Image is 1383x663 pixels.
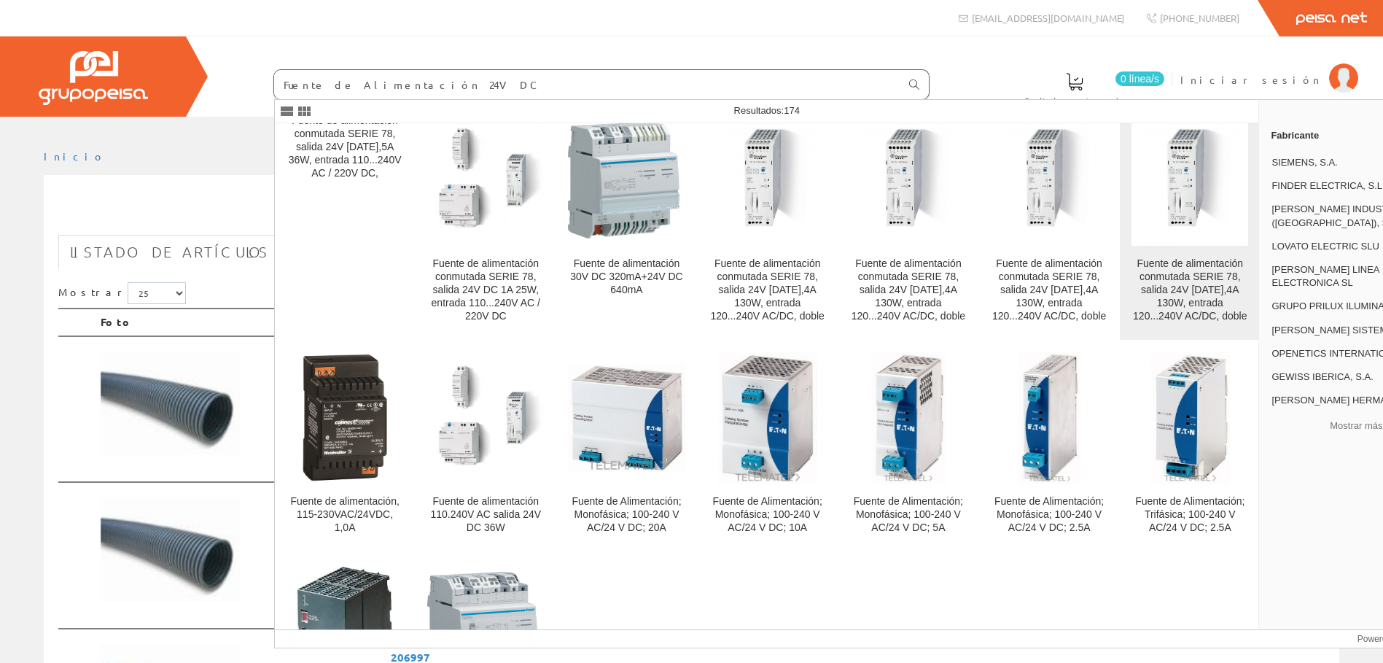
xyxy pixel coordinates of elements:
a: Listado de artículos [58,235,281,269]
a: Fuente de alimentación conmutada SERIE 78, salida 24V DC 5,4A 130W, entrada 120...240V AC/DC, dob... [838,103,978,340]
a: Fuente de Alimentación; Monofásica; 100-240 V AC/24 V DC; 10A Fuente de Alimentación; Monofásica;... [698,341,838,551]
img: Fuente de Alimentación; Monofásica; 100-240 V AC/24 V DC; 5A [871,352,946,484]
div: Fuente de alimentación 110.240V AC salida 24V DC 36W [427,495,544,535]
div: Fuente de Alimentación; Monofásica; 100-240 V AC/24 V DC; 5A [850,495,967,535]
div: Fuente de Alimentación; Monofásica; 100-240 V AC/24 V DC; 10A [709,495,826,535]
img: Fuente de alimentación conmutada SERIE 78, salida 24V DC 5,4A 130W, entrada 120...240V AC/DC, doble [858,115,959,246]
th: Foto [95,309,385,336]
a: Fuente de alimentación 30V DC 320mA+24V DC 640mA Fuente de alimentación 30V DC 320mA+24V DC 640mA [556,103,696,340]
img: Grupo Peisa [39,51,148,105]
input: Buscar ... [274,70,900,99]
a: Fuente de alimentación, 115-230VAC/24VDC, 1,0A Fuente de alimentación, 115-230VAC/24VDC, 1,0A [275,341,415,551]
div: Fuente de Alimentación; Monofásica; 100-240 V AC/24 V DC; 20A [568,495,685,535]
label: Mostrar [58,282,186,304]
span: 0 línea/s [1115,71,1164,86]
div: Fuente de alimentación conmutada SERIE 78, salida 24V DC 1A 25W, entrada 110...240V AC / 220V DC [427,257,544,323]
div: Fuente de alimentación conmutada SERIE 78, salida 24V [DATE],4A 130W, entrada 120...240V AC/DC, d... [991,257,1107,323]
a: Inicio [44,150,106,163]
div: Fuente de alimentación conmutada SERIE 78, salida 24V [DATE],4A 130W, entrada 120...240V AC/DC, d... [1131,257,1248,323]
a: Fuente de Alimentación; Monofásica; 100-240 V AC/24 V DC; 2.5A Fuente de Alimentación; Monofásica... [979,341,1119,551]
div: Fuente de alimentación conmutada SERIE 78, salida 24V [DATE],4A 130W, entrada 120...240V AC/DC, d... [850,257,967,323]
a: Fuente de alimentación conmutada SERIE 78, salida 24V DC 5,4A 130W, entrada 120...240V AC/DC, dob... [979,103,1119,340]
img: Fuente de alimentación, 115-230VAC/24VDC, 1,0A [300,352,389,484]
a: Fuente de alimentación 110.240V AC salida 24V DC 36W Fuente de alimentación 110.240V AC salida 24... [416,341,556,551]
a: Fuente de alimentación conmutada SERIE 78, salida 24V DC 5,4A 130W, entrada 120...240V AC/DC, dob... [698,103,838,340]
a: Fuente de alimentación conmutada SERIE 78, salida 24V DC 5,4A 130W, entrada 120...240V AC/DC, dob... [1120,103,1260,340]
a: Iniciar sesión [1180,61,1358,74]
span: Resultados: [734,105,800,116]
img: Fuente de Alimentación; Trifásica; 100-240 V AC/24 V DC; 2.5A [1150,352,1230,484]
span: Pedido actual [1025,93,1124,108]
a: Fuente de alimentación conmutada SERIE 78, salida 24V [DATE],5A 36W, entrada 110...240V AC / 220V... [275,103,415,340]
div: Fuente de Alimentación; Monofásica; 100-240 V AC/24 V DC; 2.5A [991,495,1107,535]
div: Fuente de alimentación 30V DC 320mA+24V DC 640mA [568,257,685,297]
div: Fuente de alimentación, 115-230VAC/24VDC, 1,0A [287,495,403,535]
span: 174 [784,105,800,116]
a: Fuente de Alimentación; Trifásica; 100-240 V AC/24 V DC; 2.5A Fuente de Alimentación; Trifásica; ... [1120,341,1260,551]
div: Fuente de alimentación conmutada SERIE 78, salida 24V [DATE],5A 36W, entrada 110...240V AC / 220V... [287,115,403,180]
img: Fuente de Alimentación; Monofásica; 100-240 V AC/24 V DC; 20A [568,365,685,472]
span: Iniciar sesión [1180,72,1322,87]
img: Fuente de alimentación conmutada SERIE 78, salida 24V DC 5,4A 130W, entrada 120...240V AC/DC, doble [717,115,818,246]
a: Fuente de Alimentación; Monofásica; 100-240 V AC/24 V DC; 20A Fuente de Alimentación; Monofásica;... [556,341,696,551]
img: Fuente de alimentación 110.240V AC salida 24V DC 36W [427,360,544,476]
img: Foto artículo Tubo corrugado libre halogenos COFLEX 32 RLH 7035 (192x142.848) [101,497,241,602]
img: Fuente de alimentación 30V DC 320mA+24V DC 640mA [568,122,685,239]
img: Fuente de Alimentación; Monofásica; 100-240 V AC/24 V DC; 10A [718,352,817,484]
span: [EMAIL_ADDRESS][DOMAIN_NAME] [972,12,1124,24]
div: Fuente de alimentación conmutada SERIE 78, salida 24V [DATE],4A 130W, entrada 120...240V AC/DC, d... [709,257,826,323]
img: Fuente de Alimentación; Monofásica; 100-240 V AC/24 V DC; 2.5A [1018,352,1081,484]
a: Fuente de alimentación conmutada SERIE 78, salida 24V DC 1A 25W, entrada 110...240V AC / 220V DC ... [416,103,556,340]
h1: basor [58,198,1325,228]
select: Mostrar [128,282,186,304]
img: Foto artículo Tubo corrugado libre halogenos COFLEX 40 RLH 7035 (192x142.848) [101,352,241,456]
img: Fuente de alimentación conmutada SERIE 78, salida 24V DC 1A 25W, entrada 110...240V AC / 220V DC [427,122,544,239]
img: Fuente de alimentación conmutada SERIE 78, salida 24V DC 5,4A 130W, entrada 120...240V AC/DC, doble [999,115,1100,246]
div: Fuente de Alimentación; Trifásica; 100-240 V AC/24 V DC; 2.5A [1131,495,1248,535]
a: Fuente de Alimentación; Monofásica; 100-240 V AC/24 V DC; 5A Fuente de Alimentación; Monofásica; ... [838,341,978,551]
img: Fuente de alimentación conmutada SERIE 78, salida 24V DC 5,4A 130W, entrada 120...240V AC/DC, doble [1139,115,1241,246]
span: [PHONE_NUMBER] [1160,12,1239,24]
